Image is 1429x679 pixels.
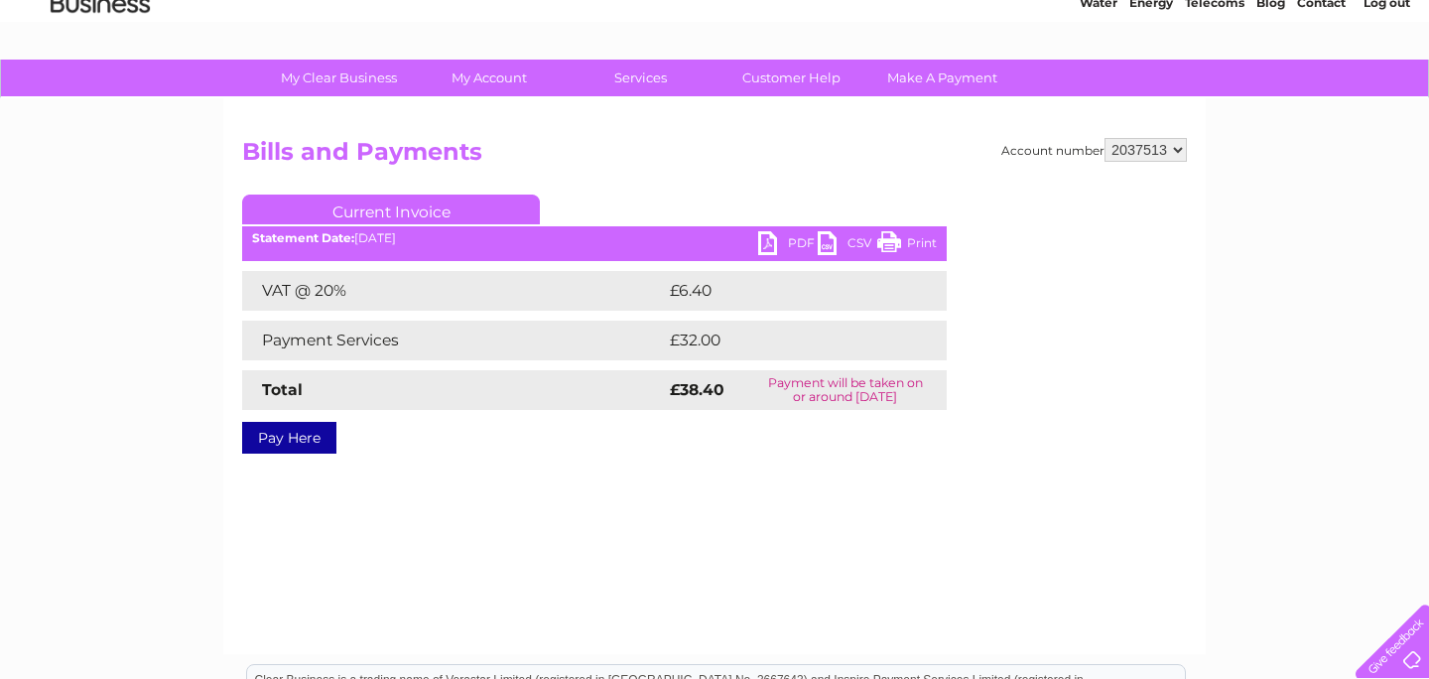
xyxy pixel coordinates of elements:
[242,231,947,245] div: [DATE]
[818,231,877,260] a: CSV
[559,60,722,96] a: Services
[758,231,818,260] a: PDF
[252,230,354,245] b: Statement Date:
[670,380,724,399] strong: £38.40
[247,11,1185,96] div: Clear Business is a trading name of Verastar Limited (registered in [GEOGRAPHIC_DATA] No. 3667643...
[242,271,665,311] td: VAT @ 20%
[860,60,1024,96] a: Make A Payment
[1297,84,1346,99] a: Contact
[1080,84,1117,99] a: Water
[242,422,336,454] a: Pay Here
[710,60,873,96] a: Customer Help
[1256,84,1285,99] a: Blog
[1364,84,1410,99] a: Log out
[242,195,540,224] a: Current Invoice
[1185,84,1244,99] a: Telecoms
[242,321,665,360] td: Payment Services
[1001,138,1187,162] div: Account number
[262,380,303,399] strong: Total
[242,138,1187,176] h2: Bills and Payments
[50,52,151,112] img: logo.png
[744,370,947,410] td: Payment will be taken on or around [DATE]
[1055,10,1192,35] a: 0333 014 3131
[408,60,572,96] a: My Account
[877,231,937,260] a: Print
[257,60,421,96] a: My Clear Business
[665,321,907,360] td: £32.00
[665,271,901,311] td: £6.40
[1129,84,1173,99] a: Energy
